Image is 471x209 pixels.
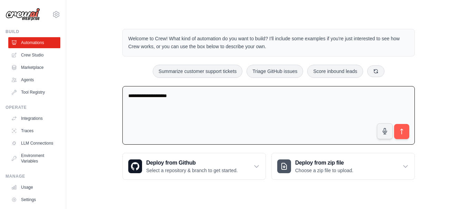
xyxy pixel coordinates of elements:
[8,150,60,167] a: Environment Variables
[8,113,60,124] a: Integrations
[6,105,60,110] div: Operate
[146,159,238,167] h3: Deploy from Github
[295,159,353,167] h3: Deploy from zip file
[8,138,60,149] a: LLM Connections
[295,167,353,174] p: Choose a zip file to upload.
[153,65,242,78] button: Summarize customer support tickets
[8,194,60,205] a: Settings
[128,35,409,51] p: Welcome to Crew! What kind of automation do you want to build? I'll include some examples if you'...
[247,65,303,78] button: Triage GitHub issues
[8,37,60,48] a: Automations
[8,125,60,136] a: Traces
[146,167,238,174] p: Select a repository & branch to get started.
[6,8,40,21] img: Logo
[8,87,60,98] a: Tool Registry
[6,174,60,179] div: Manage
[307,65,363,78] button: Score inbound leads
[8,50,60,61] a: Crew Studio
[8,182,60,193] a: Usage
[8,62,60,73] a: Marketplace
[437,176,471,209] iframe: Chat Widget
[6,29,60,34] div: Build
[8,74,60,85] a: Agents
